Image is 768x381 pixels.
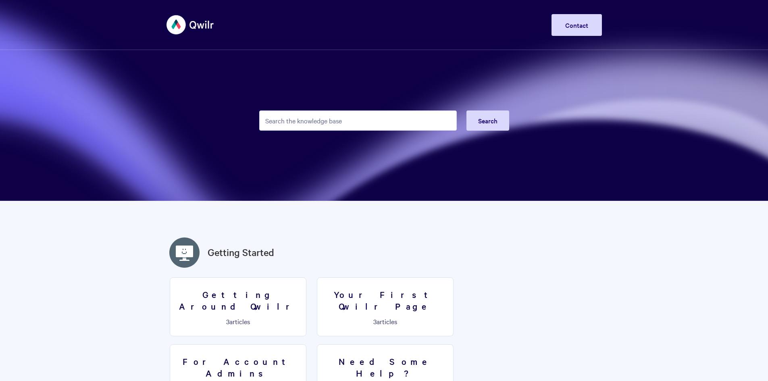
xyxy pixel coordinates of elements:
[167,10,214,40] img: Qwilr Help Center
[259,110,457,131] input: Search the knowledge base
[226,317,229,326] span: 3
[175,356,301,379] h3: For Account Admins
[175,289,301,312] h3: Getting Around Qwilr
[466,110,509,131] button: Search
[552,14,602,36] a: Contact
[373,317,377,326] span: 3
[322,356,448,379] h3: Need Some Help?
[175,318,301,325] p: articles
[317,277,454,336] a: Your First Qwilr Page 3articles
[322,289,448,312] h3: Your First Qwilr Page
[170,277,306,336] a: Getting Around Qwilr 3articles
[208,245,274,260] a: Getting Started
[322,318,448,325] p: articles
[478,116,497,125] span: Search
